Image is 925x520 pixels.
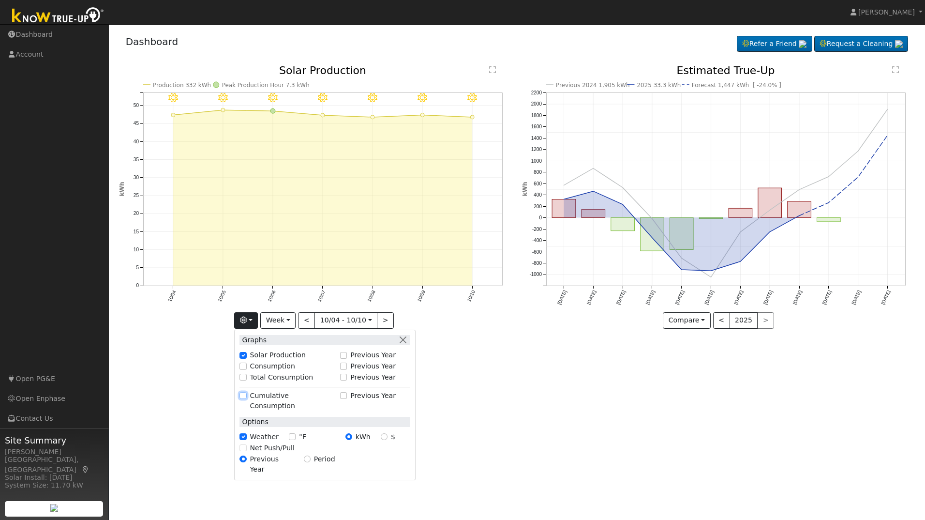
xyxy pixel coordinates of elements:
text: [DATE] [792,290,803,306]
circle: onclick="" [886,134,890,138]
input: Total Consumption [239,374,246,381]
text: [DATE] [556,290,567,306]
i: 10/09 - Clear [418,93,427,103]
text: Solar Production [279,64,366,76]
circle: onclick="" [768,208,772,212]
text: -800 [532,260,542,266]
text: [DATE] [821,290,833,306]
button: 10/04 - 10/10 [314,312,377,329]
circle: onclick="" [680,268,684,272]
span: [PERSON_NAME] [858,8,915,16]
text: 1600 [531,124,542,129]
input: Period [304,456,311,462]
text: -400 [532,238,542,243]
img: retrieve [895,40,903,48]
circle: onclick="" [420,113,424,117]
input: °F [289,433,296,440]
circle: onclick="" [621,203,625,207]
rect: onclick="" [788,201,811,217]
input: Weather [239,433,246,440]
rect: onclick="" [729,209,752,218]
circle: onclick="" [827,175,831,179]
circle: onclick="" [270,108,275,113]
div: [GEOGRAPHIC_DATA], [GEOGRAPHIC_DATA] [5,455,104,475]
rect: onclick="" [758,188,782,217]
button: 2025 [730,312,758,329]
text: 10/10 [466,290,476,303]
circle: onclick="" [371,115,374,119]
text: 15 [133,229,139,234]
input: $ [381,433,388,440]
text: [DATE] [586,290,597,306]
text: -1000 [529,272,542,277]
text: 30 [133,175,139,180]
input: kWh [345,433,352,440]
div: [PERSON_NAME] [5,447,104,457]
input: Solar Production [239,352,246,359]
label: Weather [250,432,279,442]
circle: onclick="" [650,217,654,221]
label: Previous Year [350,391,396,401]
circle: onclick="" [171,113,175,117]
text: 10/07 [316,290,327,303]
text: -600 [532,249,542,255]
text: 0 [539,215,542,220]
label: Previous Year [350,361,396,371]
text: 35 [133,157,139,162]
text: 10/09 [416,290,426,303]
button: < [298,312,315,329]
span: Site Summary [5,434,104,447]
circle: onclick="" [562,184,566,187]
input: Cumulative Consumption [239,392,246,399]
circle: onclick="" [709,269,713,273]
button: Week [260,312,296,329]
circle: onclick="" [470,115,474,119]
text: 10/04 [167,290,177,303]
label: Solar Production [250,350,306,360]
text: 1800 [531,113,542,118]
circle: onclick="" [856,175,860,179]
i: 10/04 - Clear [168,93,178,103]
text: 45 [133,121,139,126]
input: Consumption [239,363,246,369]
text: -200 [532,227,542,232]
text: [DATE] [762,290,774,306]
text: [DATE] [674,290,686,306]
input: Previous Year [340,352,347,359]
circle: onclick="" [768,230,772,234]
text: kWh [522,182,528,197]
img: Know True-Up [7,5,109,27]
text: 2200 [531,90,542,95]
label: Consumption [250,361,295,371]
text: Estimated True-Up [677,64,775,76]
text: 400 [534,192,542,198]
label: Previous Year [350,372,396,382]
text: 1000 [531,158,542,164]
label: kWh [356,432,371,442]
text:  [489,66,496,74]
circle: onclick="" [221,108,225,112]
button: < [713,312,730,329]
text: 5 [136,265,139,271]
i: 10/06 - Clear [268,93,278,103]
button: Compare [663,312,711,329]
text: kWh [119,182,125,197]
text: 1400 [531,136,542,141]
text: 10/06 [267,290,277,303]
rect: onclick="" [817,218,841,222]
img: retrieve [799,40,806,48]
a: Map [81,466,90,474]
i: 10/05 - Clear [218,93,228,103]
circle: onclick="" [650,236,654,240]
label: Graphs [239,335,267,345]
input: Previous Year [340,374,347,381]
text: 20 [133,211,139,216]
label: Net Push/Pull [250,443,295,453]
circle: onclick="" [856,149,860,153]
text: Forecast 1,447 kWh [ -24.0% ] [692,82,781,89]
i: 10/08 - Clear [368,93,377,103]
rect: onclick="" [699,218,723,219]
text: 2000 [531,101,542,107]
input: Previous Year [239,456,246,462]
a: Dashboard [126,36,179,47]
